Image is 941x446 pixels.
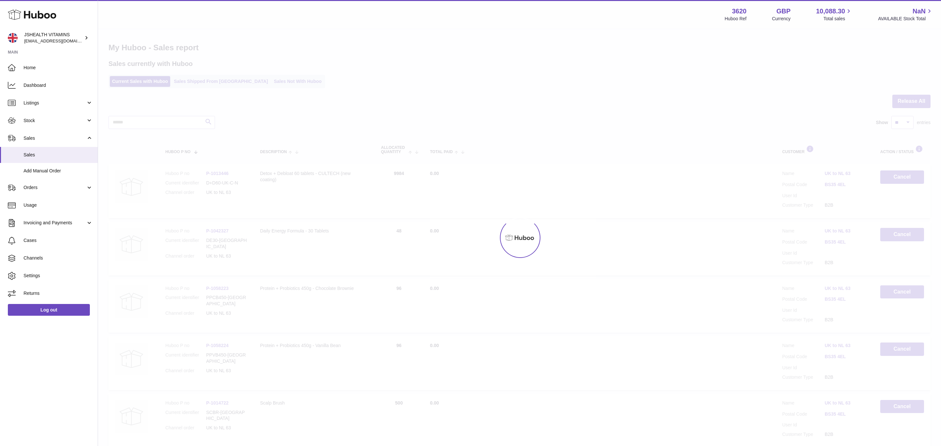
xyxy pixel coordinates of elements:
span: NaN [913,7,926,16]
strong: 3620 [732,7,747,16]
span: AVAILABLE Stock Total [878,16,933,22]
span: Orders [24,184,86,191]
a: NaN AVAILABLE Stock Total [878,7,933,22]
span: Returns [24,290,93,296]
div: Currency [772,16,791,22]
div: Huboo Ref [725,16,747,22]
span: Listings [24,100,86,106]
img: internalAdmin-3620@internal.huboo.com [8,33,18,43]
span: Dashboard [24,82,93,88]
div: JSHEALTH VITAMINS [24,32,83,44]
span: Total sales [823,16,852,22]
span: Add Manual Order [24,168,93,174]
span: Settings [24,273,93,279]
span: Sales [24,135,86,141]
a: Log out [8,304,90,316]
span: Stock [24,118,86,124]
span: Sales [24,152,93,158]
a: 10,088.30 Total sales [816,7,852,22]
span: Invoicing and Payments [24,220,86,226]
span: Home [24,65,93,71]
strong: GBP [776,7,790,16]
span: Usage [24,202,93,208]
span: Cases [24,237,93,244]
span: [EMAIL_ADDRESS][DOMAIN_NAME] [24,38,96,43]
span: 10,088.30 [816,7,845,16]
span: Channels [24,255,93,261]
